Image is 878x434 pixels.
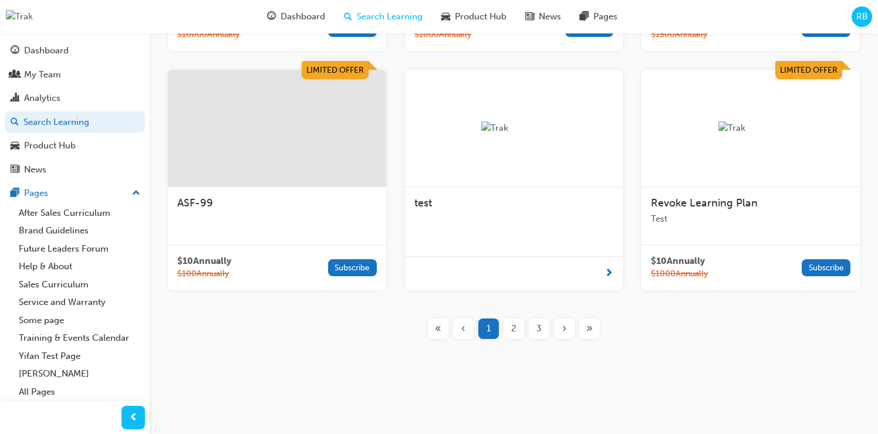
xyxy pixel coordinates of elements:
[177,28,239,42] span: $ 10000 Annually
[24,163,46,177] div: News
[5,38,145,182] button: DashboardMy TeamAnalyticsSearch LearningProduct HubNews
[5,135,145,157] a: Product Hub
[562,322,566,335] span: ›
[852,6,872,27] button: RB
[177,255,231,268] span: $ 10 Annually
[11,46,19,56] span: guage-icon
[580,9,589,24] span: pages-icon
[24,91,60,105] div: Analytics
[539,10,561,23] span: News
[357,10,423,23] span: Search Learning
[14,329,145,347] a: Training & Events Calendar
[651,212,850,226] span: Test
[481,121,546,135] img: Trak
[605,266,613,281] span: next-icon
[14,240,145,258] a: Future Leaders Forum
[129,411,138,425] span: prev-icon
[651,28,707,42] span: $ 1500 Annually
[405,70,623,290] a: Traktest
[511,322,516,335] span: 2
[476,318,501,339] button: Page 1
[5,40,145,62] a: Dashboard
[177,267,231,281] span: $ 100 Annually
[168,70,386,290] a: Limited OfferASF-99$10Annually$100AnnuallySubscribe
[780,65,838,75] span: Limited Offer
[177,196,213,209] span: ASF-99
[451,318,476,339] button: Previous page
[24,44,69,57] div: Dashboard
[11,93,19,104] span: chart-icon
[414,196,432,209] span: test
[487,322,491,335] span: 1
[5,111,145,133] a: Search Learning
[432,5,516,29] a: car-iconProduct Hub
[132,186,140,201] span: up-icon
[651,267,708,281] span: $ 1000 Annually
[14,222,145,240] a: Brand Guidelines
[525,9,534,24] span: news-icon
[328,259,377,276] button: Subscribe
[6,10,33,23] img: Trak
[5,182,145,204] button: Pages
[14,257,145,276] a: Help & About
[526,318,552,339] button: Page 3
[14,311,145,330] a: Some page
[258,5,335,29] a: guage-iconDashboard
[651,196,758,209] span: Revoke Learning Plan
[426,318,451,339] button: First page
[435,322,441,335] span: «
[14,204,145,222] a: After Sales Curriculum
[281,10,325,23] span: Dashboard
[593,10,617,23] span: Pages
[24,68,61,82] div: My Team
[11,165,19,175] span: news-icon
[5,64,145,86] a: My Team
[267,9,276,24] span: guage-icon
[24,139,76,152] div: Product Hub
[516,5,570,29] a: news-iconNews
[14,383,145,401] a: All Pages
[718,121,783,135] img: Trak
[14,293,145,311] a: Service and Warranty
[441,9,450,24] span: car-icon
[5,159,145,181] a: News
[11,188,19,199] span: pages-icon
[856,10,868,23] span: RB
[5,87,145,109] a: Analytics
[11,70,19,80] span: people-icon
[552,318,577,339] button: Next page
[306,65,364,75] span: Limited Offer
[641,70,860,290] a: Limited OfferTrakRevoke Learning PlanTest$10Annually$1000AnnuallySubscribe
[24,187,48,200] div: Pages
[335,5,432,29] a: search-iconSearch Learning
[344,9,352,24] span: search-icon
[570,5,627,29] a: pages-iconPages
[577,318,602,339] button: Last page
[11,141,19,151] span: car-icon
[501,318,526,339] button: Page 2
[14,276,145,294] a: Sales Curriculum
[802,259,850,276] button: Subscribe
[586,322,593,335] span: »
[14,347,145,365] a: Yifan Test Page
[536,322,542,335] span: 3
[14,365,145,383] a: [PERSON_NAME]
[414,28,471,42] span: $ 1000 Annually
[11,117,19,128] span: search-icon
[455,10,506,23] span: Product Hub
[461,322,465,335] span: ‹
[651,255,708,268] span: $ 10 Annually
